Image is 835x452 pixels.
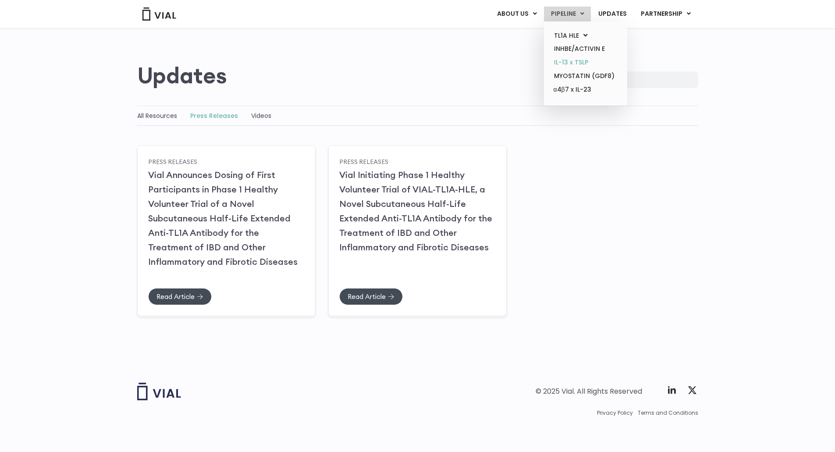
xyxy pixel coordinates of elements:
a: Read Article [148,288,212,305]
a: Vial Announces Dosing of First Participants in Phase 1 Healthy Volunteer Trial of a Novel Subcuta... [148,169,298,267]
a: Vial Initiating Phase 1 Healthy Volunteer Trial of VIAL-TL1A-HLE, a Novel Subcutaneous Half-Life ... [339,169,492,253]
a: Videos [251,111,271,120]
a: Read Article [339,288,403,305]
img: Vial logo wih "Vial" spelled out [137,383,181,400]
div: © 2025 Vial. All Rights Reserved [536,387,642,396]
a: INHBE/ACTIVIN E [547,42,624,56]
a: Privacy Policy [597,409,633,417]
a: Terms and Conditions [638,409,698,417]
img: Vial Logo [142,7,177,21]
a: PIPELINEMenu Toggle [544,7,591,21]
a: Press Releases [190,111,238,120]
a: Press Releases [148,157,197,165]
input: Search... [580,71,698,88]
a: PARTNERSHIPMenu Toggle [634,7,698,21]
a: TL1A HLEMenu Toggle [547,29,624,43]
span: Read Article [156,293,195,300]
a: IL-13 x TSLP [547,56,624,69]
a: ABOUT USMenu Toggle [490,7,544,21]
a: α4β7 x IL-23 [547,83,624,97]
span: Read Article [348,293,386,300]
a: UPDATES [591,7,633,21]
a: All Resources [137,111,177,120]
h2: Updates [137,63,227,88]
a: MYOSTATIN (GDF8) [547,69,624,83]
a: Press Releases [339,157,388,165]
